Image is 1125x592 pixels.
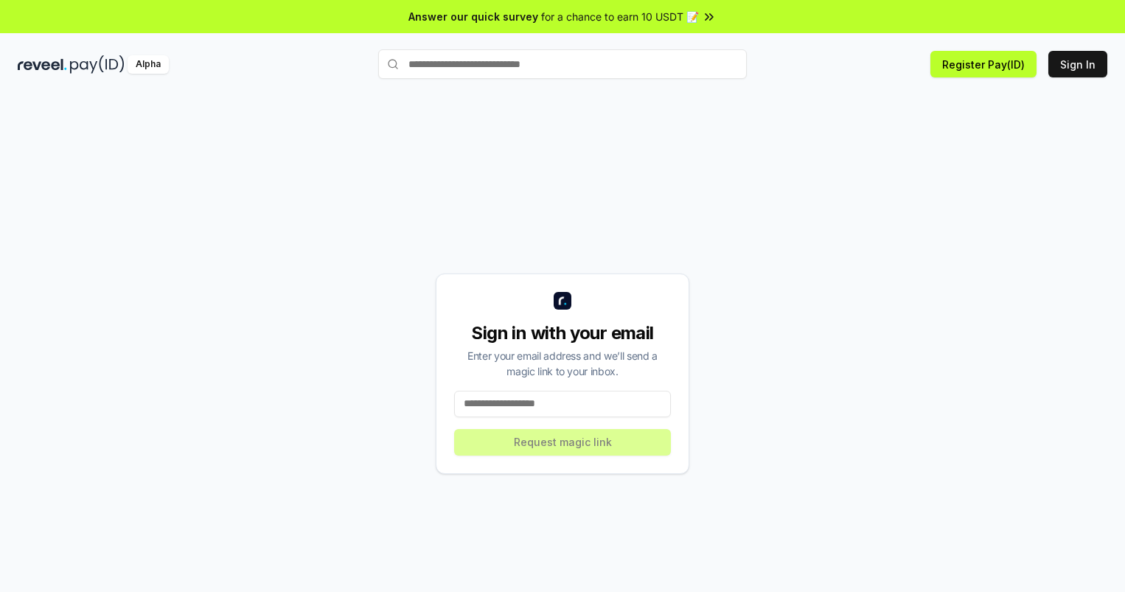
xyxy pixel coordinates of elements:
div: Enter your email address and we’ll send a magic link to your inbox. [454,348,671,379]
span: Answer our quick survey [408,9,538,24]
button: Register Pay(ID) [930,51,1037,77]
img: pay_id [70,55,125,74]
div: Alpha [128,55,169,74]
div: Sign in with your email [454,321,671,345]
img: logo_small [554,292,571,310]
img: reveel_dark [18,55,67,74]
button: Sign In [1048,51,1107,77]
span: for a chance to earn 10 USDT 📝 [541,9,699,24]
